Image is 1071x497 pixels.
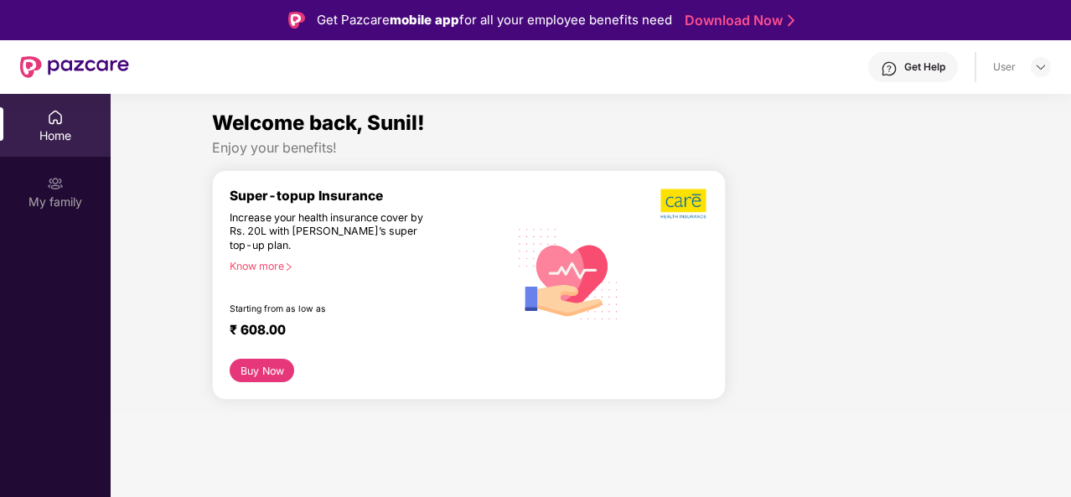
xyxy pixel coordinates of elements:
[288,12,305,28] img: Logo
[230,211,437,253] div: Increase your health insurance cover by Rs. 20L with [PERSON_NAME]’s super top-up plan.
[230,359,294,382] button: Buy Now
[390,12,459,28] strong: mobile app
[685,12,789,29] a: Download Now
[904,60,945,74] div: Get Help
[47,175,64,192] img: svg+xml;base64,PHN2ZyB3aWR0aD0iMjAiIGhlaWdodD0iMjAiIHZpZXdCb3g9IjAgMCAyMCAyMCIgZmlsbD0ibm9uZSIgeG...
[20,56,129,78] img: New Pazcare Logo
[993,60,1016,74] div: User
[230,188,509,204] div: Super-topup Insurance
[1034,60,1048,74] img: svg+xml;base64,PHN2ZyBpZD0iRHJvcGRvd24tMzJ4MzIiIHhtbG5zPSJodHRwOi8vd3d3LnczLm9yZy8yMDAwL3N2ZyIgd2...
[47,109,64,126] img: svg+xml;base64,PHN2ZyBpZD0iSG9tZSIgeG1sbnM9Imh0dHA6Ly93d3cudzMub3JnLzIwMDAvc3ZnIiB3aWR0aD0iMjAiIG...
[881,60,898,77] img: svg+xml;base64,PHN2ZyBpZD0iSGVscC0zMngzMiIgeG1sbnM9Imh0dHA6Ly93d3cudzMub3JnLzIwMDAvc3ZnIiB3aWR0aD...
[230,303,437,315] div: Starting from as low as
[509,212,629,334] img: svg+xml;base64,PHN2ZyB4bWxucz0iaHR0cDovL3d3dy53My5vcmcvMjAwMC9zdmciIHhtbG5zOnhsaW5rPSJodHRwOi8vd3...
[284,262,293,272] span: right
[212,139,970,157] div: Enjoy your benefits!
[230,322,492,342] div: ₹ 608.00
[788,12,794,29] img: Stroke
[317,10,672,30] div: Get Pazcare for all your employee benefits need
[660,188,708,220] img: b5dec4f62d2307b9de63beb79f102df3.png
[212,111,425,135] span: Welcome back, Sunil!
[230,260,499,272] div: Know more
